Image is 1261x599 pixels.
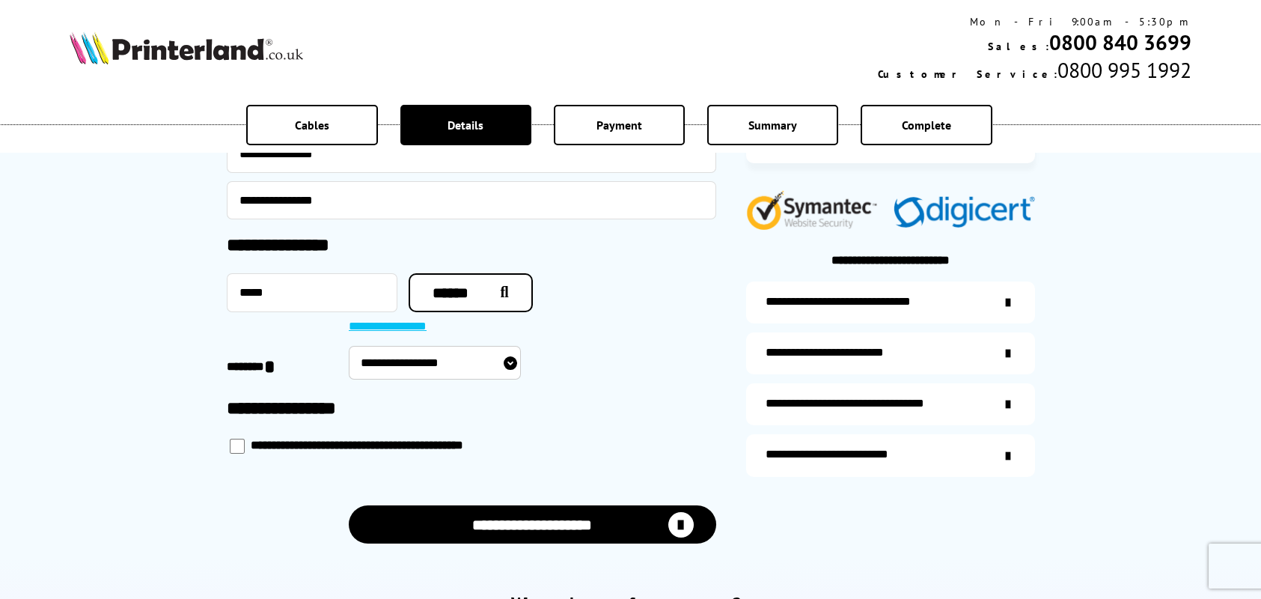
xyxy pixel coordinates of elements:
a: additional-ink [746,282,1035,323]
span: Complete [902,118,951,133]
img: Printerland Logo [70,31,303,64]
a: secure-website [746,434,1035,476]
span: Payment [596,118,642,133]
span: Sales: [988,40,1049,53]
span: Details [448,118,483,133]
span: Summary [748,118,797,133]
a: additional-cables [746,383,1035,425]
a: 0800 840 3699 [1049,28,1191,56]
div: Mon - Fri 9:00am - 5:30pm [878,15,1191,28]
a: items-arrive [746,332,1035,374]
span: Customer Service: [878,67,1057,81]
span: 0800 995 1992 [1057,56,1191,84]
span: Cables [295,118,329,133]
